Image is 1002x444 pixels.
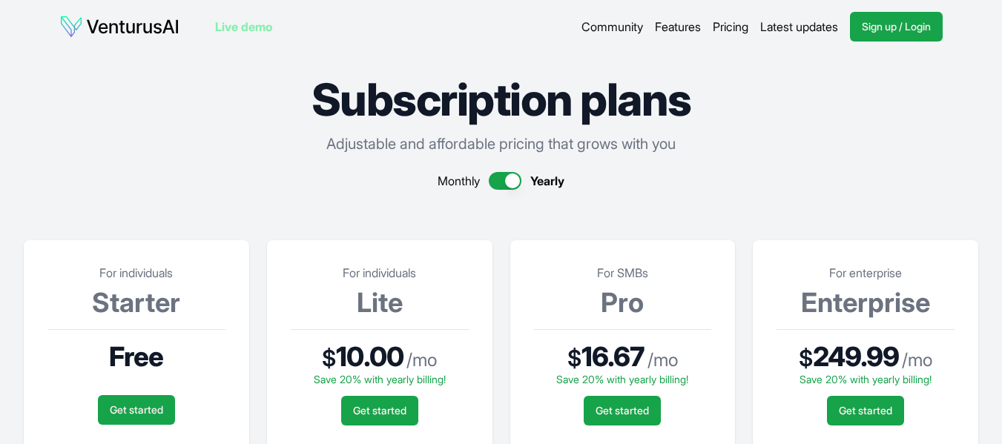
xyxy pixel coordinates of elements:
[291,264,469,282] p: For individuals
[584,396,661,425] a: Get started
[556,373,688,385] span: Save 20% with yearly billing!
[777,288,955,317] h3: Enterprise
[713,18,748,36] a: Pricing
[534,288,712,317] h3: Pro
[109,342,163,371] span: Free
[799,345,813,371] span: $
[813,342,900,371] span: 249.99
[530,172,564,190] span: Yearly
[291,288,469,317] h3: Lite
[47,264,225,282] p: For individuals
[581,18,643,36] a: Community
[760,18,838,36] a: Latest updates
[98,395,175,425] a: Get started
[438,172,480,190] span: Monthly
[336,342,403,371] span: 10.00
[322,345,336,371] span: $
[581,342,645,371] span: 16.67
[215,18,272,36] a: Live demo
[341,396,418,425] a: Get started
[850,12,943,42] a: Sign up / Login
[647,348,678,372] span: / mo
[567,345,581,371] span: $
[24,133,978,154] p: Adjustable and affordable pricing that grows with you
[862,19,931,34] span: Sign up / Login
[777,264,955,282] p: For enterprise
[47,288,225,317] h3: Starter
[902,348,932,372] span: / mo
[24,77,978,122] h1: Subscription plans
[406,348,437,372] span: / mo
[827,396,904,425] a: Get started
[59,15,179,39] img: logo
[534,264,712,282] p: For SMBs
[314,373,446,385] span: Save 20% with yearly billing!
[800,373,932,385] span: Save 20% with yearly billing!
[655,18,701,36] a: Features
